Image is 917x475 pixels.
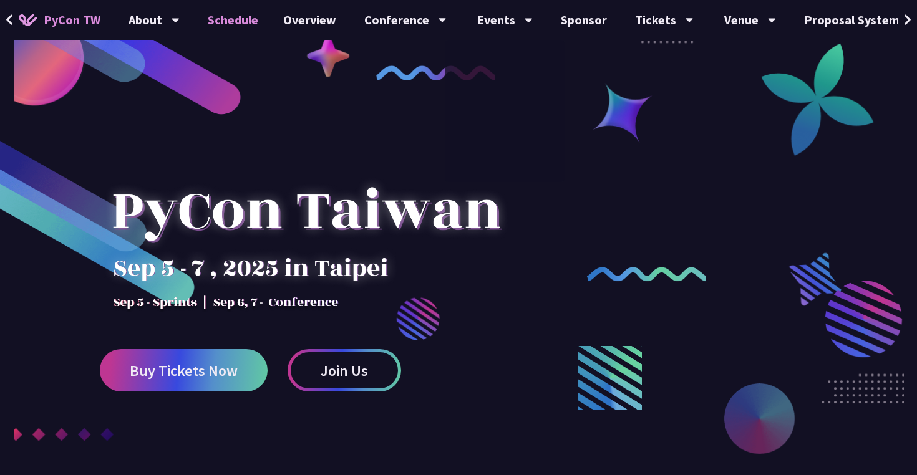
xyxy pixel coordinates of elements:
[19,14,37,26] img: Home icon of PyCon TW 2025
[6,4,113,36] a: PyCon TW
[288,349,401,391] a: Join Us
[587,267,706,282] img: curly-2.e802c9f.png
[44,11,100,29] span: PyCon TW
[100,349,268,391] a: Buy Tickets Now
[130,363,238,378] span: Buy Tickets Now
[376,65,495,80] img: curly-1.ebdbada.png
[321,363,368,378] span: Join Us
